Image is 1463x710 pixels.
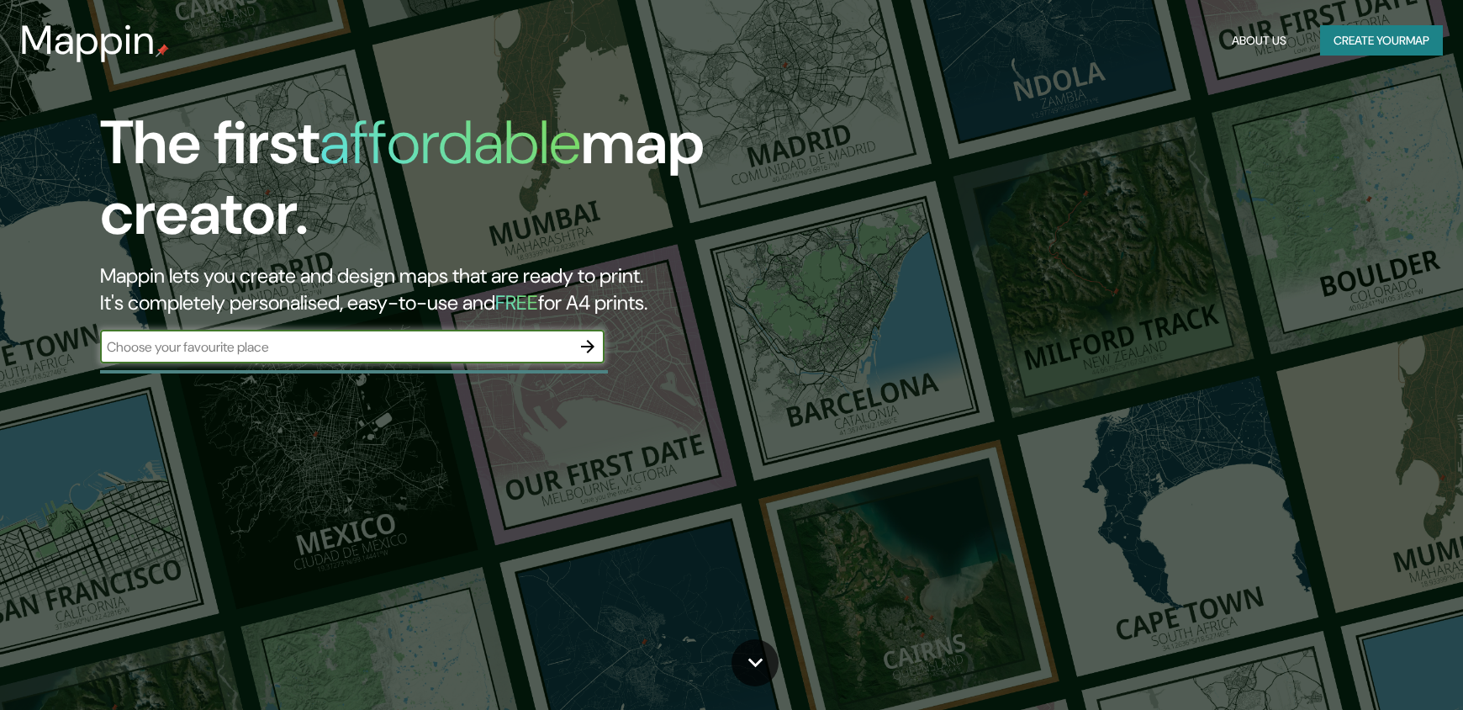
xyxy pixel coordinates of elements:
[320,103,581,182] h1: affordable
[20,17,156,64] h3: Mappin
[1225,25,1293,56] button: About Us
[1320,25,1443,56] button: Create yourmap
[495,289,538,315] h5: FREE
[100,262,832,316] h2: Mappin lets you create and design maps that are ready to print. It's completely personalised, eas...
[156,44,169,57] img: mappin-pin
[100,108,832,262] h1: The first map creator.
[100,337,571,357] input: Choose your favourite place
